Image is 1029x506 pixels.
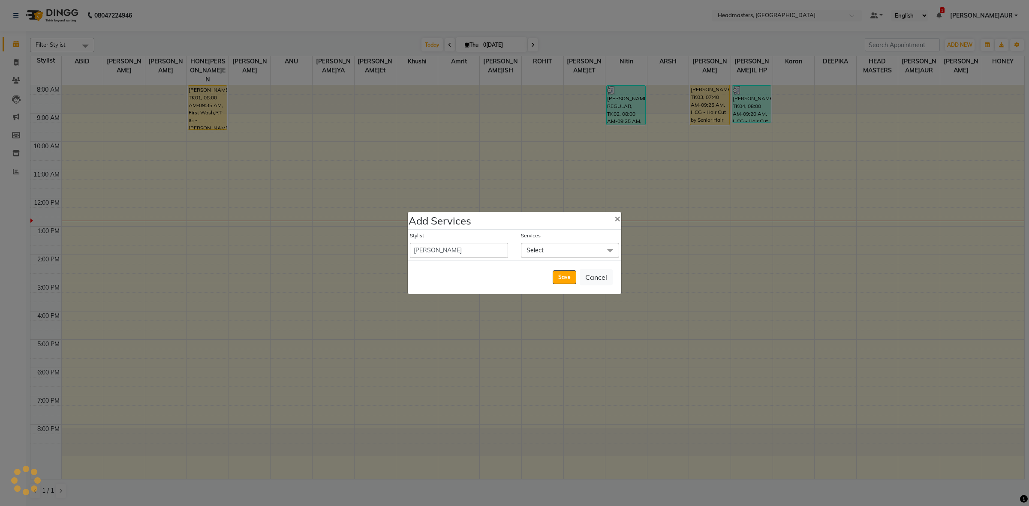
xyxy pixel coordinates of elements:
[410,232,424,240] label: Stylist
[521,232,541,240] label: Services
[409,213,471,228] h4: Add Services
[580,269,613,285] button: Cancel
[553,270,576,284] button: Save
[527,246,544,254] span: Select
[608,206,627,230] button: Close
[614,212,620,225] span: ×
